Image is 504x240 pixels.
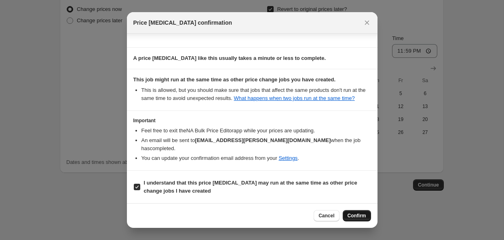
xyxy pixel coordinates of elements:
[133,55,326,61] b: A price [MEDICAL_DATA] like this usually takes a minute or less to complete.
[133,76,336,83] b: This job might run at the same time as other price change jobs you have created.
[234,95,355,101] a: What happens when two jobs run at the same time?
[348,212,366,219] span: Confirm
[141,86,371,102] li: This is allowed, but you should make sure that jobs that affect the same products don ' t run at ...
[195,137,331,143] b: [EMAIL_ADDRESS][PERSON_NAME][DOMAIN_NAME]
[133,19,232,27] span: Price [MEDICAL_DATA] confirmation
[318,212,334,219] span: Cancel
[141,154,371,162] li: You can update your confirmation email address from your .
[314,210,339,221] button: Cancel
[144,180,357,194] b: I understand that this price [MEDICAL_DATA] may run at the same time as other price change jobs I...
[141,136,371,153] li: An email will be sent to when the job has completed .
[141,127,371,135] li: Feel free to exit the NA Bulk Price Editor app while your prices are updating.
[133,117,371,124] h3: Important
[361,17,373,28] button: Close
[278,155,297,161] a: Settings
[343,210,371,221] button: Confirm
